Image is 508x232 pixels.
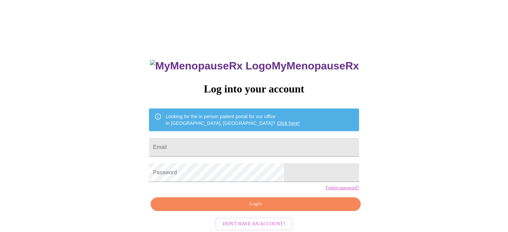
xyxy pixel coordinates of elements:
[149,83,359,95] h3: Log into your account
[326,185,359,191] a: Forgot password?
[166,110,300,129] div: Looking for the in person patient portal for our office in [GEOGRAPHIC_DATA], [GEOGRAPHIC_DATA]?
[151,197,360,211] button: Login
[150,60,359,72] h3: MyMenopauseRx
[277,121,300,126] a: Click here!
[150,60,272,72] img: MyMenopauseRx Logo
[215,218,293,231] button: Don't have an account?
[223,220,285,228] span: Don't have an account?
[214,220,294,226] a: Don't have an account?
[158,200,353,208] span: Login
